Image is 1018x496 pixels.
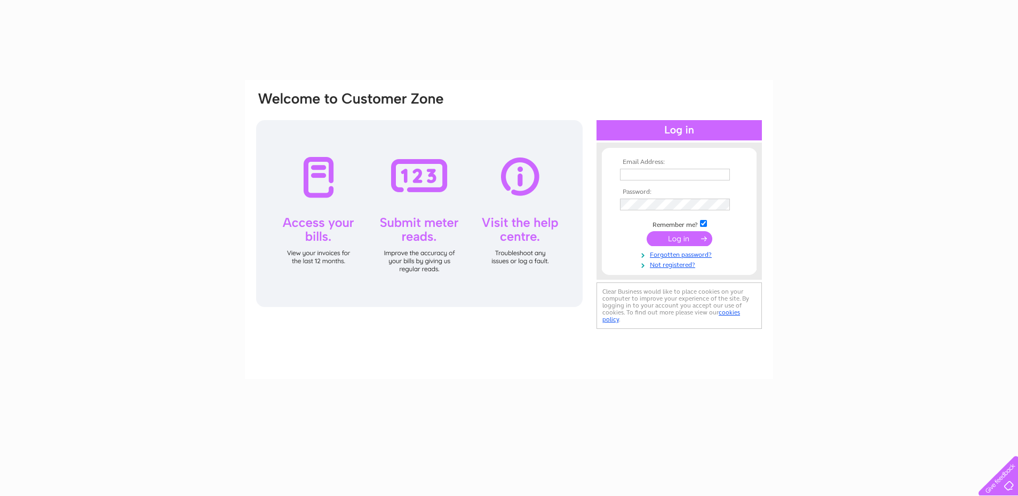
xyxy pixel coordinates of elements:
[620,249,741,259] a: Forgotten password?
[647,231,712,246] input: Submit
[597,282,762,329] div: Clear Business would like to place cookies on your computer to improve your experience of the sit...
[617,159,741,166] th: Email Address:
[617,188,741,196] th: Password:
[617,218,741,229] td: Remember me?
[602,309,740,323] a: cookies policy
[620,259,741,269] a: Not registered?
